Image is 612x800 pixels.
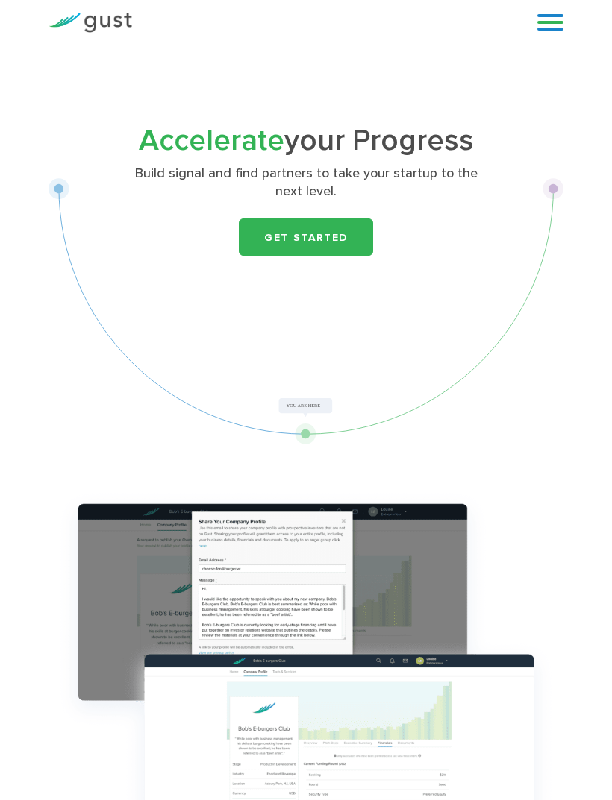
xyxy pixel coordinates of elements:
span: Accelerate [139,123,284,158]
p: Build signal and find partners to take your startup to the next level. [126,165,487,201]
h1: your Progress [126,127,487,154]
img: Gust Logo [49,13,132,33]
a: Get Started [239,218,373,256]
